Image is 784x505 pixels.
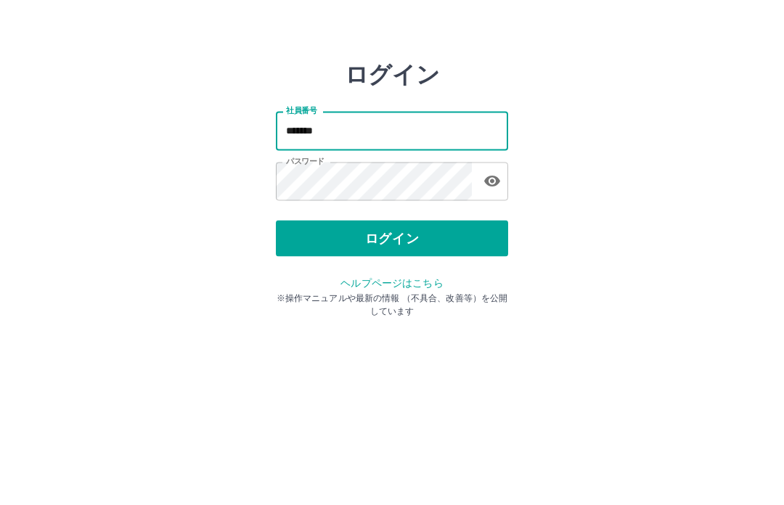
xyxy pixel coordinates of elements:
label: パスワード [286,186,324,197]
button: ログイン [276,251,508,287]
h2: ログイン [345,91,440,119]
a: ヘルプページはこちら [340,308,443,319]
p: ※操作マニュアルや最新の情報 （不具合、改善等）を公開しています [276,322,508,348]
label: 社員番号 [286,136,317,147]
